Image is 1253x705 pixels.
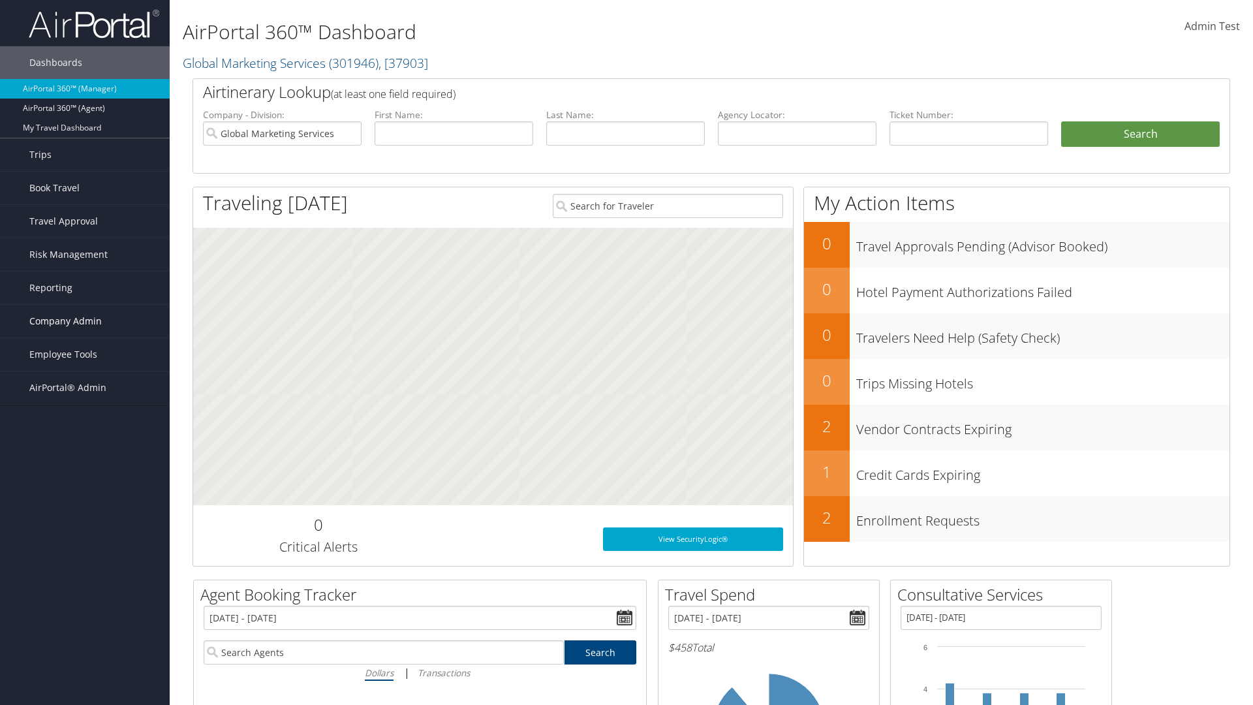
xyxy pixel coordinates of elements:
input: Search Agents [204,640,564,665]
h2: Travel Spend [665,584,879,606]
h2: 2 [804,415,850,437]
h1: My Action Items [804,189,1230,217]
h3: Vendor Contracts Expiring [856,414,1230,439]
a: 0Trips Missing Hotels [804,359,1230,405]
a: Global Marketing Services [183,54,428,72]
a: Search [565,640,637,665]
h3: Trips Missing Hotels [856,368,1230,393]
h2: 0 [804,369,850,392]
span: ( 301946 ) [329,54,379,72]
a: 2Vendor Contracts Expiring [804,405,1230,450]
span: Risk Management [29,238,108,271]
h3: Enrollment Requests [856,505,1230,530]
img: airportal-logo.png [29,8,159,39]
h2: Agent Booking Tracker [200,584,646,606]
h2: Consultative Services [897,584,1111,606]
a: 0Hotel Payment Authorizations Failed [804,268,1230,313]
span: Employee Tools [29,338,97,371]
span: AirPortal® Admin [29,371,106,404]
h3: Travelers Need Help (Safety Check) [856,322,1230,347]
h2: 2 [804,507,850,529]
a: 2Enrollment Requests [804,496,1230,542]
span: Trips [29,138,52,171]
a: Admin Test [1184,7,1240,47]
span: (at least one field required) [331,87,456,101]
span: Book Travel [29,172,80,204]
h3: Critical Alerts [203,538,433,556]
span: Dashboards [29,46,82,79]
h3: Travel Approvals Pending (Advisor Booked) [856,231,1230,256]
input: Search for Traveler [553,194,783,218]
span: $458 [668,640,692,655]
h2: Airtinerary Lookup [203,81,1134,103]
i: Transactions [418,666,470,679]
h2: 0 [203,514,433,536]
label: First Name: [375,108,533,121]
span: Reporting [29,272,72,304]
tspan: 6 [923,644,927,651]
label: Agency Locator: [718,108,876,121]
i: Dollars [365,666,394,679]
label: Last Name: [546,108,705,121]
h2: 0 [804,232,850,255]
h3: Hotel Payment Authorizations Failed [856,277,1230,302]
label: Ticket Number: [889,108,1048,121]
h2: 0 [804,278,850,300]
h2: 0 [804,324,850,346]
h3: Credit Cards Expiring [856,460,1230,484]
a: 0Travel Approvals Pending (Advisor Booked) [804,222,1230,268]
span: Company Admin [29,305,102,337]
span: , [ 37903 ] [379,54,428,72]
a: View SecurityLogic® [603,527,783,551]
label: Company - Division: [203,108,362,121]
h6: Total [668,640,869,655]
span: Travel Approval [29,205,98,238]
h2: 1 [804,461,850,483]
button: Search [1061,121,1220,148]
a: 1Credit Cards Expiring [804,450,1230,496]
h1: AirPortal 360™ Dashboard [183,18,888,46]
div: | [204,665,636,681]
tspan: 4 [923,685,927,693]
a: 0Travelers Need Help (Safety Check) [804,313,1230,359]
h1: Traveling [DATE] [203,189,348,217]
span: Admin Test [1184,19,1240,33]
